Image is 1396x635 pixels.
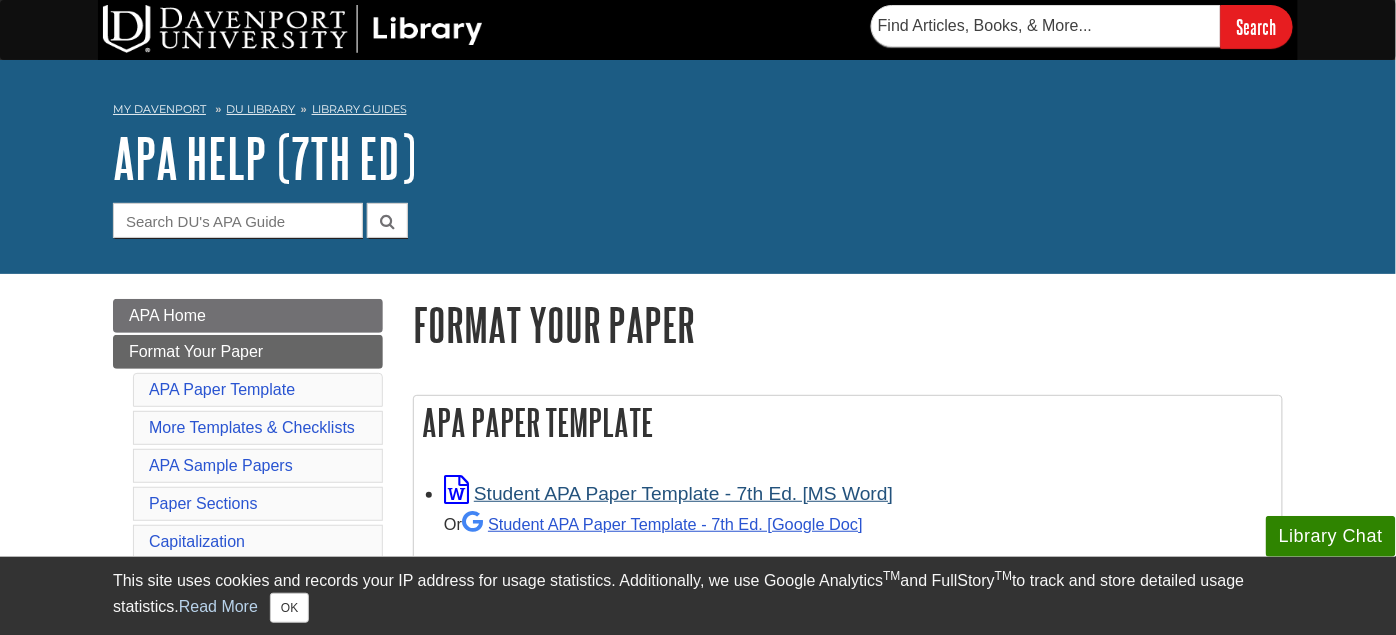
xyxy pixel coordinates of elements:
[179,598,258,615] a: Read More
[1266,516,1396,557] button: Library Chat
[113,127,416,189] a: APA Help (7th Ed)
[113,299,383,333] a: APA Home
[149,419,355,436] a: More Templates & Checklists
[149,381,295,398] a: APA Paper Template
[312,102,407,116] a: Library Guides
[871,5,1293,48] form: Searches DU Library's articles, books, and more
[113,335,383,369] a: Format Your Paper
[103,5,483,53] img: DU Library
[444,515,863,533] small: Or
[113,569,1283,623] div: This site uses cookies and records your IP address for usage statistics. Additionally, we use Goo...
[871,5,1221,47] input: Find Articles, Books, & More...
[149,457,293,474] a: APA Sample Papers
[149,533,245,550] a: Capitalization
[149,495,258,512] a: Paper Sections
[227,102,296,116] a: DU Library
[995,569,1012,583] sup: TM
[129,343,263,360] span: Format Your Paper
[883,569,900,583] sup: TM
[113,101,206,118] a: My Davenport
[1221,5,1293,48] input: Search
[444,483,893,504] a: Link opens in new window
[414,396,1282,449] h2: APA Paper Template
[113,96,1283,128] nav: breadcrumb
[270,593,309,623] button: Close
[413,299,1283,350] h1: Format Your Paper
[129,307,206,324] span: APA Home
[113,203,363,238] input: Search DU's APA Guide
[462,515,863,533] a: Student APA Paper Template - 7th Ed. [Google Doc]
